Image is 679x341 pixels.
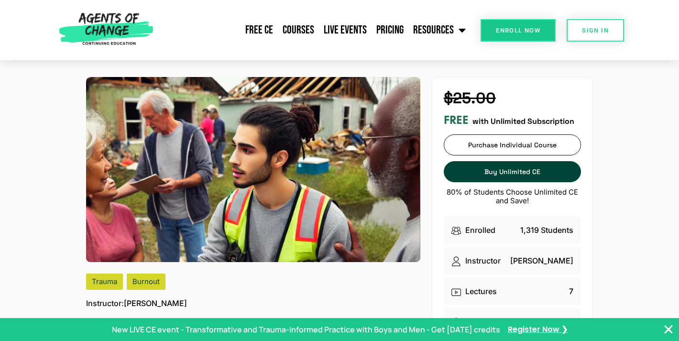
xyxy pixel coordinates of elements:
[278,18,319,42] a: Courses
[127,274,165,290] div: Burnout
[444,113,581,127] div: with Unlimited Subscription
[465,286,497,297] p: Lectures
[465,224,495,236] p: Enrolled
[241,18,278,42] a: Free CE
[86,297,187,309] p: [PERSON_NAME]
[484,168,540,176] span: Buy Unlimited CE
[567,19,624,42] a: SIGN IN
[546,316,573,328] p: English
[510,255,573,266] p: [PERSON_NAME]
[444,89,581,107] h4: $25.00
[508,324,568,335] a: Register Now ❯
[465,255,501,266] p: Instructor
[86,297,124,309] span: Instructor:
[86,77,420,262] img: Disaster Assistance Research (1 General CE Credit) - Reading Based
[582,27,609,33] span: SIGN IN
[444,134,581,155] a: Purchase Individual Course
[520,224,573,236] p: 1,319 Students
[408,18,471,42] a: Resources
[569,286,573,297] p: 7
[86,274,123,290] div: Trauma
[465,316,502,328] p: Language
[663,324,674,335] button: Close Banner
[372,18,408,42] a: Pricing
[112,324,500,335] p: New LIVE CE event - Transformative and Trauma-informed Practice with Boys and Men - Get [DATE] cr...
[444,113,469,127] h3: FREE
[444,188,581,205] p: 80% of Students Choose Unlimited CE and Save!
[468,141,557,149] span: Purchase Individual Course
[157,18,471,42] nav: Menu
[319,18,372,42] a: Live Events
[444,161,581,182] a: Buy Unlimited CE
[481,19,556,42] a: Enroll Now
[496,27,540,33] span: Enroll Now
